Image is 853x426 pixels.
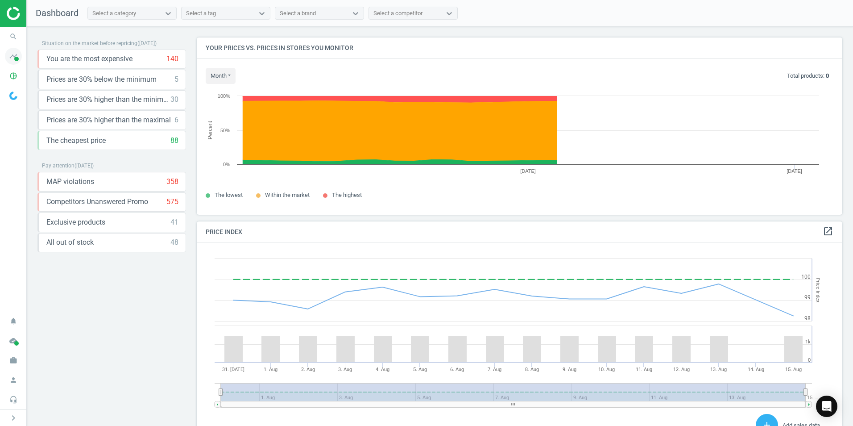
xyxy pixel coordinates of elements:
[46,95,170,104] span: Prices are 30% higher than the minimum
[805,339,811,345] text: 1k
[46,177,94,187] span: MAP violations
[5,391,22,408] i: headset_mic
[450,367,464,372] tspan: 6. Aug
[636,367,652,372] tspan: 11. Aug
[170,95,178,104] div: 30
[170,217,178,227] div: 41
[808,357,811,363] text: 0
[46,75,157,84] span: Prices are 30% below the minimum
[174,115,178,125] div: 6
[710,367,727,372] tspan: 13. Aug
[804,294,811,301] text: 99
[264,367,277,372] tspan: 1. Aug
[206,68,236,84] button: month
[5,332,22,349] i: cloud_done
[673,367,690,372] tspan: 12. Aug
[787,168,802,174] tspan: [DATE]
[815,278,821,302] tspan: Price Index
[174,75,178,84] div: 5
[207,121,213,139] tspan: Percent
[332,192,362,198] span: The highest
[46,136,106,146] span: The cheapest price
[787,72,829,80] p: Total products:
[563,367,576,372] tspan: 9. Aug
[785,367,802,372] tspan: 15. Aug
[373,9,422,17] div: Select a competitor
[5,313,22,330] i: notifications
[816,396,837,417] div: Open Intercom Messenger
[301,367,315,372] tspan: 2. Aug
[2,412,25,424] button: chevron_right
[520,168,536,174] tspan: [DATE]
[5,28,22,45] i: search
[46,54,133,64] span: You are the most expensive
[197,38,842,58] h4: Your prices vs. prices in stores you monitor
[9,92,17,100] img: wGWNvw8QSZomAAAAABJRU5ErkJggg==
[598,367,615,372] tspan: 10. Aug
[823,226,833,238] a: open_in_new
[5,67,22,84] i: pie_chart_outlined
[265,192,310,198] span: Within the market
[807,395,818,401] tspan: 15. …
[42,163,75,169] span: Pay attention
[166,54,178,64] div: 140
[170,136,178,146] div: 88
[46,217,105,227] span: Exclusive products
[92,9,136,17] div: Select a category
[826,72,829,79] b: 0
[137,40,157,46] span: ( [DATE] )
[5,372,22,388] i: person
[218,93,230,99] text: 100%
[170,238,178,247] div: 48
[186,9,216,17] div: Select a tag
[488,367,501,372] tspan: 7. Aug
[36,8,79,18] span: Dashboard
[413,367,427,372] tspan: 5. Aug
[215,192,243,198] span: The lowest
[223,162,230,167] text: 0%
[748,367,764,372] tspan: 14. Aug
[804,315,811,322] text: 98
[8,413,19,423] i: chevron_right
[46,115,171,125] span: Prices are 30% higher than the maximal
[222,367,244,372] tspan: 31. [DATE]
[166,177,178,187] div: 358
[801,274,811,280] text: 100
[75,163,94,169] span: ( [DATE] )
[166,197,178,207] div: 575
[5,48,22,65] i: timeline
[338,367,352,372] tspan: 3. Aug
[5,352,22,369] i: work
[280,9,316,17] div: Select a brand
[376,367,389,372] tspan: 4. Aug
[197,221,842,242] h4: Price Index
[220,128,230,133] text: 50%
[42,40,137,46] span: Situation on the market before repricing
[7,7,70,20] img: ajHJNr6hYgQAAAAASUVORK5CYII=
[46,238,94,247] span: All out of stock
[525,367,539,372] tspan: 8. Aug
[46,197,148,207] span: Competitors Unanswered Promo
